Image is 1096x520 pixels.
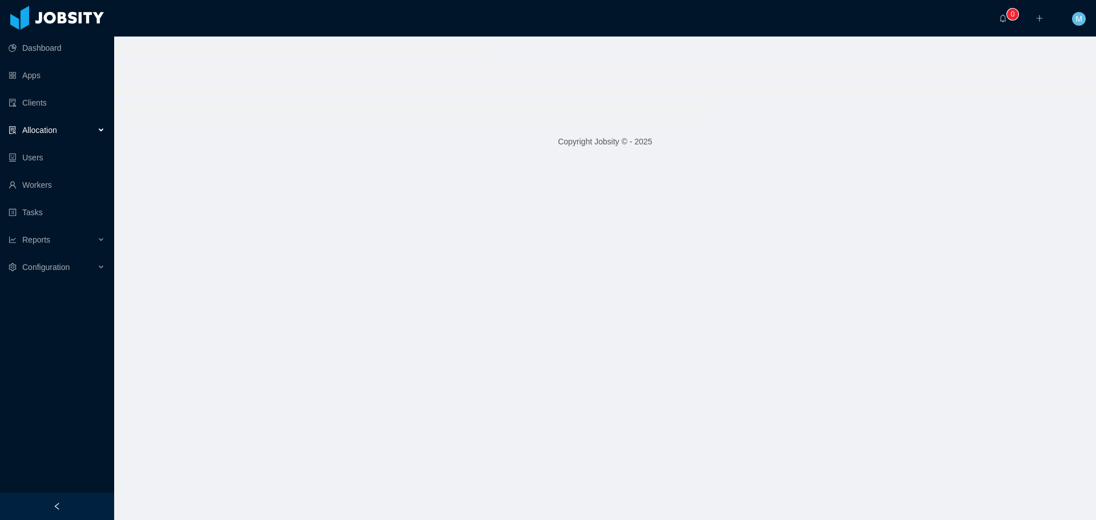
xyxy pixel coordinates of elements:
sup: 0 [1007,9,1018,20]
a: icon: robotUsers [9,146,105,169]
span: Allocation [22,126,57,135]
i: icon: line-chart [9,236,17,244]
i: icon: plus [1035,14,1043,22]
i: icon: solution [9,126,17,134]
span: Reports [22,235,50,244]
i: icon: setting [9,263,17,271]
a: icon: pie-chartDashboard [9,37,105,59]
footer: Copyright Jobsity © - 2025 [114,122,1096,162]
a: icon: auditClients [9,91,105,114]
a: icon: userWorkers [9,174,105,196]
span: Configuration [22,263,70,272]
i: icon: bell [999,14,1007,22]
span: M [1075,12,1082,26]
a: icon: profileTasks [9,201,105,224]
a: icon: appstoreApps [9,64,105,87]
